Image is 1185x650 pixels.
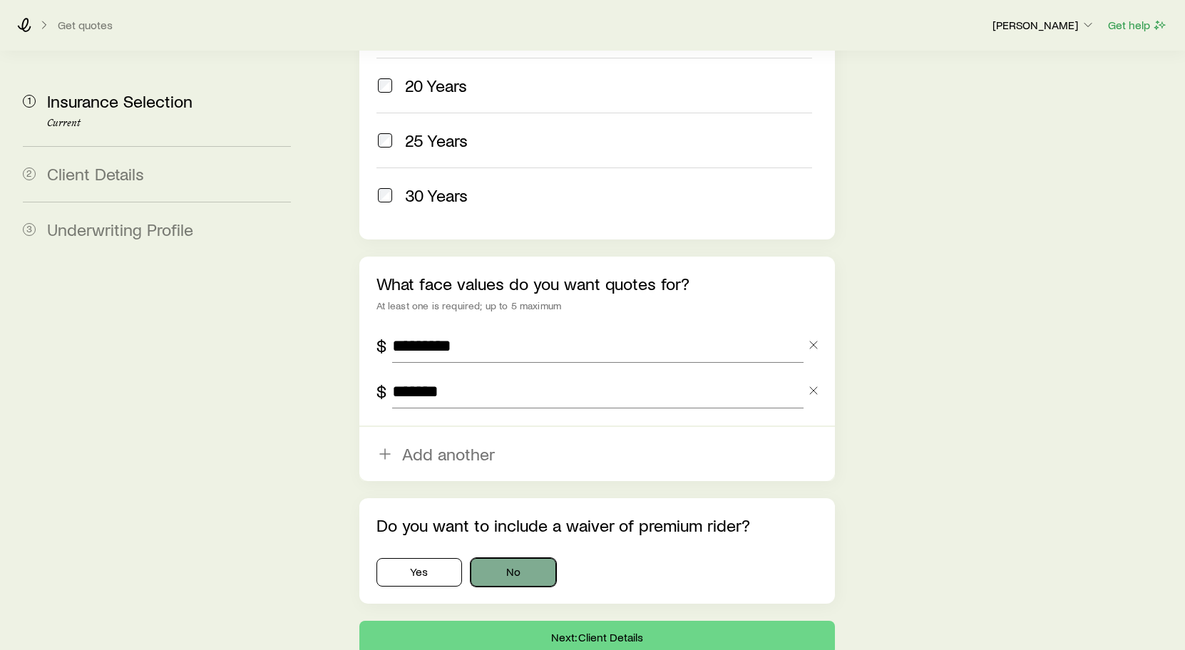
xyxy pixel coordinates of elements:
p: Current [47,118,291,129]
span: 30 Years [405,185,468,205]
button: No [471,558,556,587]
span: Insurance Selection [47,91,193,111]
button: Add another [359,427,835,481]
input: 25 Years [378,133,392,148]
button: Get help [1107,17,1168,33]
p: [PERSON_NAME] [992,18,1095,32]
button: Yes [376,558,462,587]
button: [PERSON_NAME] [992,17,1096,34]
p: Do you want to include a waiver of premium rider? [376,515,818,535]
span: 1 [23,95,36,108]
input: 30 Years [378,188,392,202]
span: 2 [23,167,36,180]
span: Underwriting Profile [47,219,193,239]
span: Client Details [47,163,144,184]
span: 3 [23,223,36,236]
div: At least one is required; up to 5 maximum [376,300,818,311]
span: 25 Years [405,130,468,150]
span: 20 Years [405,76,467,96]
div: $ [376,336,386,356]
div: $ [376,381,386,401]
label: What face values do you want quotes for? [376,273,689,294]
button: Get quotes [57,19,113,32]
input: 20 Years [378,78,392,93]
